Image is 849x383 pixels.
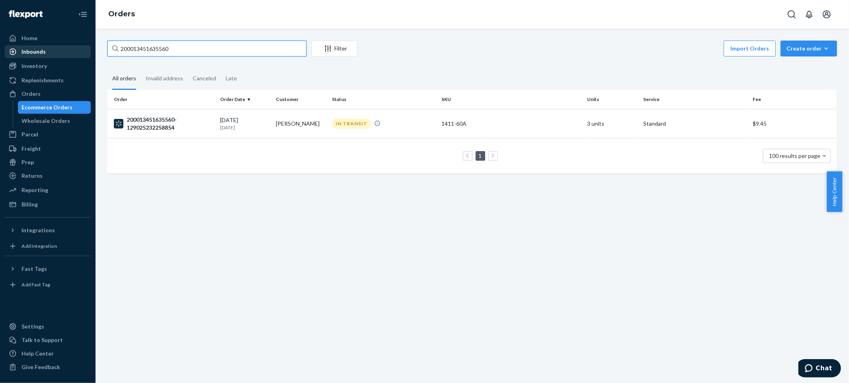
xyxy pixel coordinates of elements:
div: 1411-60A [441,120,581,128]
div: Inbounds [21,48,46,56]
th: Order [107,90,217,109]
button: Close Navigation [75,6,91,22]
a: Inbounds [5,45,91,58]
button: Open account menu [819,6,835,22]
a: Parcel [5,128,91,141]
a: Billing [5,198,91,211]
td: 3 units [584,109,640,138]
div: Canceled [193,68,216,89]
ol: breadcrumbs [102,3,141,26]
button: Open notifications [801,6,817,22]
div: Orders [21,90,41,98]
div: Parcel [21,130,38,138]
p: Standard [643,120,746,128]
div: Late [226,68,237,89]
button: Import Orders [724,41,776,56]
a: Freight [5,142,91,155]
a: Inventory [5,60,91,72]
a: Prep [5,156,91,169]
div: Replenishments [21,76,64,84]
div: Create order [787,45,831,52]
td: $9.45 [749,109,837,138]
a: Orders [108,10,135,18]
p: [DATE] [220,124,270,131]
a: Orders [5,87,91,100]
button: Talk to Support [5,334,91,346]
a: Replenishments [5,74,91,87]
div: Settings [21,323,44,331]
td: [PERSON_NAME] [273,109,329,138]
th: Units [584,90,640,109]
div: Add Integration [21,243,57,249]
a: Ecommerce Orders [18,101,91,114]
button: Filter [311,41,357,56]
span: 100 results per page [769,152,821,159]
a: Add Fast Tag [5,278,91,291]
button: Open Search Box [784,6,800,22]
a: Settings [5,320,91,333]
div: Help Center [21,350,54,358]
th: Fee [749,90,837,109]
th: Service [640,90,749,109]
a: Page 1 is your current page [477,152,484,159]
div: Integrations [21,226,55,234]
th: Order Date [217,90,273,109]
div: Invalid address [146,68,183,89]
div: Customer [276,96,326,103]
div: Filter [312,45,357,52]
th: Status [329,90,438,109]
a: Add Integration [5,240,91,253]
div: Reporting [21,186,48,194]
div: 200013451635560-129025232258854 [114,116,214,132]
div: Talk to Support [21,336,63,344]
a: Home [5,32,91,45]
input: Search orders [107,41,306,56]
div: Home [21,34,37,42]
button: Help Center [827,171,842,212]
iframe: Opens a widget where you can chat to one of our agents [798,359,841,379]
a: Wholesale Orders [18,115,91,127]
div: Prep [21,158,34,166]
img: Flexport logo [9,10,43,18]
div: Returns [21,172,43,180]
div: All orders [112,68,136,90]
th: SKU [438,90,584,109]
button: Integrations [5,224,91,237]
div: Freight [21,145,41,153]
div: Wholesale Orders [22,117,70,125]
div: IN TRANSIT [332,118,371,129]
div: Billing [21,200,38,208]
button: Create order [781,41,837,56]
a: Returns [5,169,91,182]
button: Fast Tags [5,262,91,275]
div: Ecommerce Orders [22,103,73,111]
button: Give Feedback [5,361,91,373]
a: Reporting [5,184,91,196]
div: [DATE] [220,116,270,131]
div: Inventory [21,62,47,70]
div: Add Fast Tag [21,281,50,288]
div: Fast Tags [21,265,47,273]
div: Give Feedback [21,363,60,371]
a: Help Center [5,347,91,360]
